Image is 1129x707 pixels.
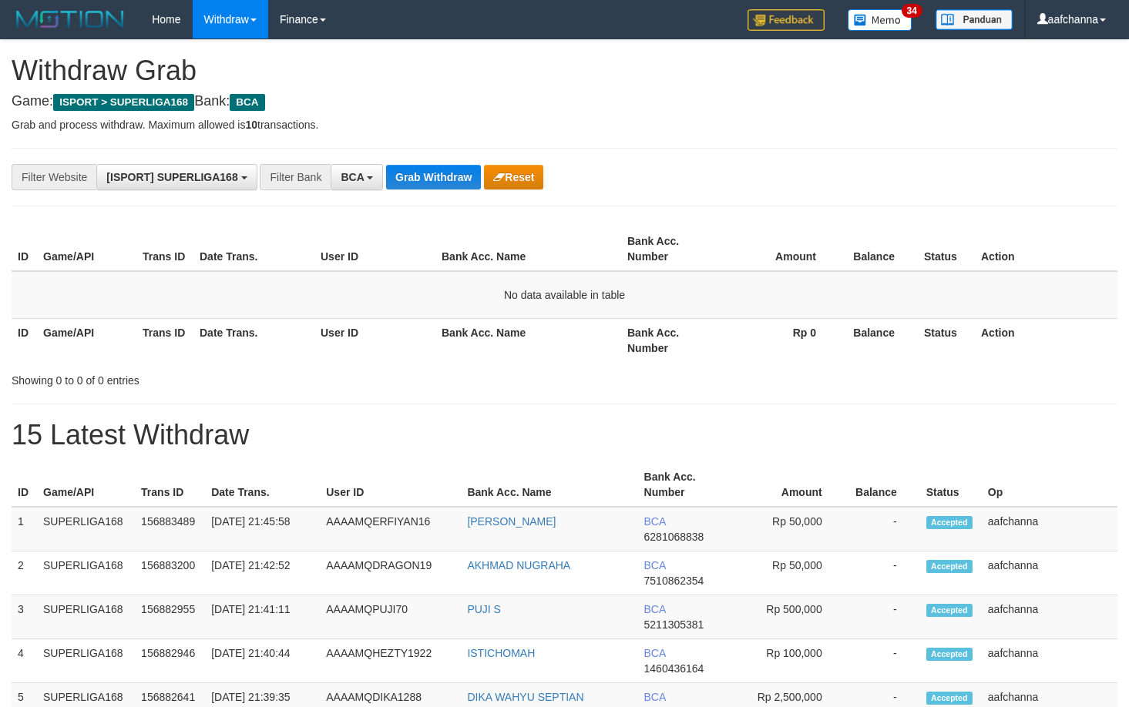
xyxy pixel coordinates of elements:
th: Game/API [37,318,136,362]
span: BCA [644,603,666,615]
div: Filter Website [12,164,96,190]
th: Bank Acc. Number [638,463,733,507]
td: [DATE] 21:45:58 [205,507,320,551]
th: Status [918,227,975,271]
span: Accepted [926,604,973,617]
td: Rp 100,000 [733,639,845,683]
img: panduan.png [936,9,1013,30]
span: BCA [341,171,364,183]
p: Grab and process withdraw. Maximum allowed is transactions. [12,117,1117,132]
a: AKHMAD NUGRAHA [467,559,570,571]
th: Status [918,318,975,362]
th: Bank Acc. Name [435,318,621,362]
th: Bank Acc. Number [621,227,721,271]
th: Bank Acc. Name [435,227,621,271]
th: Balance [839,227,918,271]
td: - [845,595,920,639]
th: Date Trans. [193,227,314,271]
span: [ISPORT] SUPERLIGA168 [106,171,237,183]
td: AAAAMQDRAGON19 [320,551,461,595]
td: 156883200 [135,551,205,595]
a: DIKA WAHYU SEPTIAN [467,691,583,703]
td: 4 [12,639,37,683]
th: ID [12,463,37,507]
td: AAAAMQHEZTY1922 [320,639,461,683]
strong: 10 [245,119,257,131]
th: Amount [721,227,839,271]
img: Button%20Memo.svg [848,9,912,31]
th: Balance [845,463,920,507]
div: Filter Bank [260,164,331,190]
span: Copy 1460436164 to clipboard [644,662,704,675]
td: 2 [12,551,37,595]
td: SUPERLIGA168 [37,551,135,595]
th: Action [975,318,1117,362]
th: Balance [839,318,918,362]
img: Feedback.jpg [748,9,825,31]
a: [PERSON_NAME] [467,515,556,528]
img: MOTION_logo.png [12,8,129,31]
td: 156882946 [135,639,205,683]
td: [DATE] 21:41:11 [205,595,320,639]
th: Status [920,463,982,507]
span: Accepted [926,692,973,705]
h1: Withdraw Grab [12,55,1117,86]
th: Game/API [37,463,135,507]
td: SUPERLIGA168 [37,595,135,639]
th: ID [12,227,37,271]
span: BCA [644,691,666,703]
th: Rp 0 [721,318,839,362]
td: [DATE] 21:42:52 [205,551,320,595]
span: ISPORT > SUPERLIGA168 [53,94,194,111]
button: Grab Withdraw [386,165,481,189]
th: Date Trans. [205,463,320,507]
a: PUJI S [467,603,501,615]
span: Copy 6281068838 to clipboard [644,531,704,543]
th: Trans ID [136,318,193,362]
td: Rp 50,000 [733,551,845,595]
button: Reset [484,165,543,189]
th: Game/API [37,227,136,271]
td: AAAAMQPUJI70 [320,595,461,639]
span: Copy 7510862354 to clipboard [644,575,704,587]
th: Op [982,463,1117,507]
span: 34 [902,4,922,18]
td: [DATE] 21:40:44 [205,639,320,683]
span: Copy 5211305381 to clipboard [644,618,704,631]
th: ID [12,318,37,362]
span: BCA [644,559,666,571]
td: SUPERLIGA168 [37,507,135,551]
span: Accepted [926,516,973,529]
td: - [845,551,920,595]
td: - [845,639,920,683]
th: Bank Acc. Name [461,463,637,507]
th: Action [975,227,1117,271]
span: BCA [644,647,666,659]
span: Accepted [926,560,973,573]
span: BCA [230,94,264,111]
th: User ID [320,463,461,507]
button: [ISPORT] SUPERLIGA168 [96,164,257,190]
td: aafchanna [982,639,1117,683]
td: - [845,507,920,551]
td: 1 [12,507,37,551]
h4: Game: Bank: [12,94,1117,109]
th: Date Trans. [193,318,314,362]
td: aafchanna [982,551,1117,595]
th: Amount [733,463,845,507]
td: aafchanna [982,595,1117,639]
td: 156883489 [135,507,205,551]
button: BCA [331,164,383,190]
th: User ID [314,227,435,271]
td: AAAAMQERFIYAN16 [320,507,461,551]
td: aafchanna [982,507,1117,551]
th: User ID [314,318,435,362]
td: Rp 500,000 [733,595,845,639]
th: Trans ID [135,463,205,507]
td: SUPERLIGA168 [37,639,135,683]
span: Accepted [926,648,973,661]
td: 3 [12,595,37,639]
div: Showing 0 to 0 of 0 entries [12,367,459,388]
td: No data available in table [12,271,1117,319]
a: ISTICHOMAH [467,647,535,659]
